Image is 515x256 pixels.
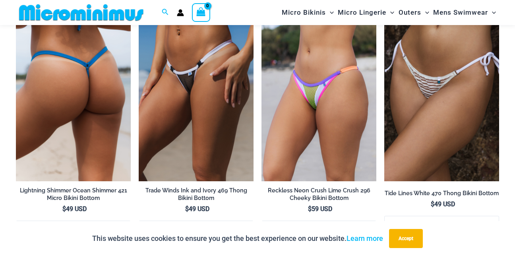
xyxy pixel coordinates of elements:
img: Lightning Shimmer Ocean Shimmer 421 Micro 02 [16,9,131,182]
img: Tradewinds Ink and Ivory 469 Thong 01 [139,9,254,182]
nav: Site Navigation [279,1,499,24]
a: View Shopping Cart, empty [192,3,210,21]
bdi: 49 USD [185,205,209,213]
span: Menu Toggle [421,2,429,23]
h2: Lightning Shimmer Ocean Shimmer 421 Micro Bikini Bottom [16,187,131,202]
h2: Trade Winds Ink and Ivory 469 Thong Bikini Bottom [139,187,254,202]
span: Micro Lingerie [338,2,386,23]
button: Accept [389,229,423,248]
img: Reckless Neon Crush Lime Crush 296 Cheeky Bottom 02 [261,9,376,182]
a: Lightning Shimmer Ocean Shimmer 421 Micro 01Lightning Shimmer Ocean Shimmer 421 Micro 02Lightning... [16,9,131,182]
span: $ [308,205,312,213]
bdi: 49 USD [431,200,455,208]
a: Account icon link [177,9,184,16]
a: Micro BikinisMenu ToggleMenu Toggle [280,2,336,23]
span: Micro Bikinis [282,2,326,23]
a: Tide Lines White 470 Thong 01Tide Lines White 470 Thong 02Tide Lines White 470 Thong 02 [384,9,499,182]
a: Tradewinds Ink and Ivory 469 Thong 01Tradewinds Ink and Ivory 469 Thong 02Tradewinds Ink and Ivor... [139,9,254,182]
bdi: 59 USD [308,205,332,213]
a: OutersMenu ToggleMenu Toggle [397,2,431,23]
a: Reckless Neon Crush Lime Crush 296 Cheeky Bottom 02Reckless Neon Crush Lime Crush 296 Cheeky Bott... [261,9,376,182]
a: Reckless Neon Crush Lime Crush 296 Cheeky Bikini Bottom [261,187,376,205]
a: Learn more [347,234,383,242]
p: This website uses cookies to ensure you get the best experience on our website. [92,233,383,244]
span: Outers [399,2,421,23]
span: Menu Toggle [488,2,496,23]
a: Lightning Shimmer Ocean Shimmer 421 Micro Bikini Bottom [16,187,131,205]
span: Mens Swimwear [433,2,488,23]
h2: Tide Lines White 470 Thong Bikini Bottom [384,190,499,197]
bdi: 49 USD [62,205,87,213]
img: MM SHOP LOGO FLAT [16,4,147,21]
h2: Reckless Neon Crush Lime Crush 296 Cheeky Bikini Bottom [261,187,376,202]
a: Trade Winds Ink and Ivory 469 Thong Bikini Bottom [139,187,254,205]
a: Tide Lines White 470 Thong Bikini Bottom [384,190,499,200]
span: $ [185,205,189,213]
span: $ [62,205,66,213]
span: $ [431,200,434,208]
a: Search icon link [162,8,169,17]
a: Mens SwimwearMenu ToggleMenu Toggle [431,2,498,23]
a: Micro LingerieMenu ToggleMenu Toggle [336,2,396,23]
span: Menu Toggle [386,2,394,23]
img: Tide Lines White 470 Thong 01 [384,9,499,182]
span: Menu Toggle [326,2,334,23]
